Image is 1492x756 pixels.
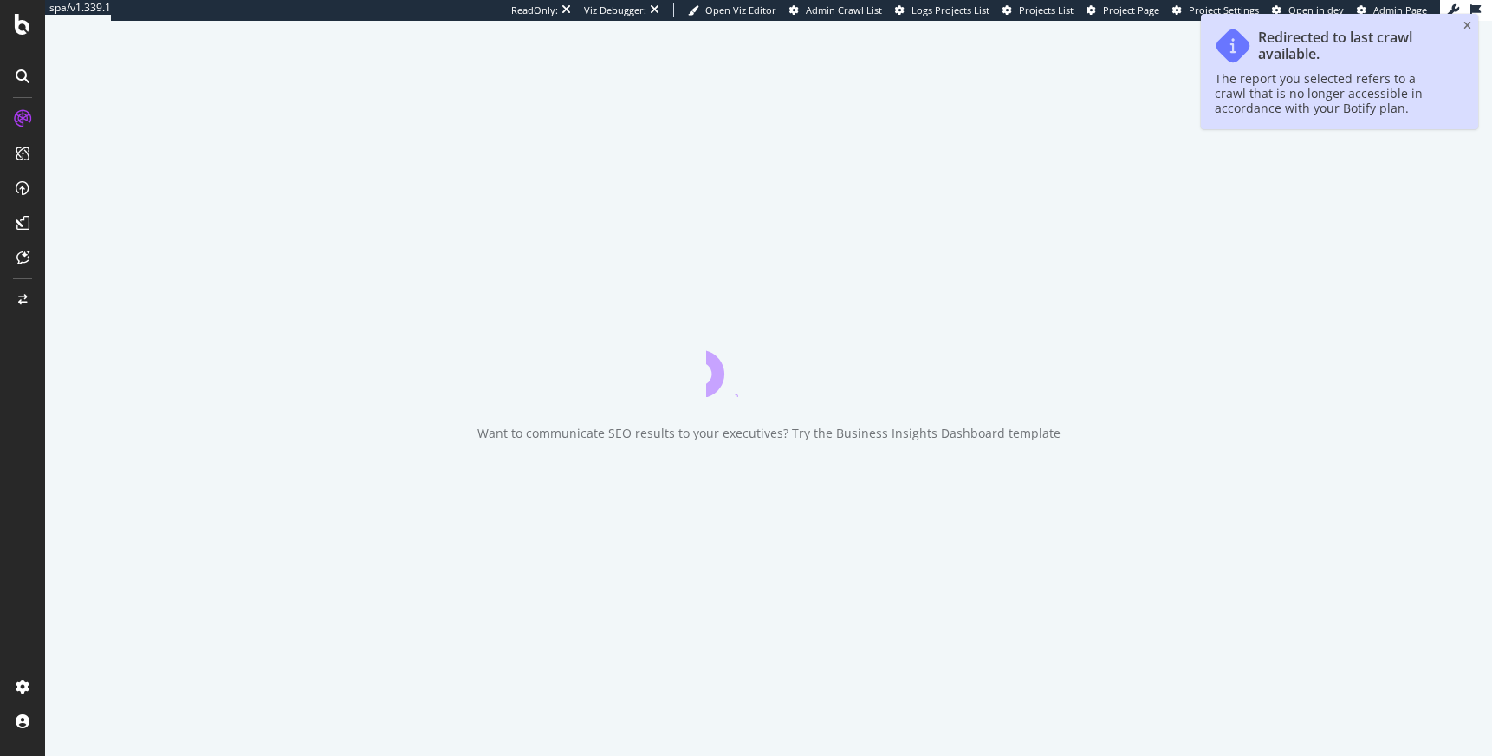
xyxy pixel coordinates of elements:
div: animation [706,335,831,397]
a: Admin Crawl List [789,3,882,17]
a: Open in dev [1272,3,1344,17]
span: Admin Crawl List [806,3,882,16]
span: Open Viz Editor [705,3,776,16]
div: Want to communicate SEO results to your executives? Try the Business Insights Dashboard template [477,425,1061,442]
a: Logs Projects List [895,3,989,17]
a: Project Page [1087,3,1159,17]
a: Project Settings [1172,3,1259,17]
div: Viz Debugger: [584,3,646,17]
span: Project Page [1103,3,1159,16]
a: Projects List [1002,3,1074,17]
div: ReadOnly: [511,3,558,17]
div: Redirected to last crawl available. [1258,29,1447,62]
span: Admin Page [1373,3,1427,16]
span: Open in dev [1288,3,1344,16]
a: Open Viz Editor [688,3,776,17]
span: Logs Projects List [911,3,989,16]
div: The report you selected refers to a crawl that is no longer accessible in accordance with your Bo... [1215,71,1447,115]
span: Project Settings [1189,3,1259,16]
div: close toast [1463,21,1471,31]
span: Projects List [1019,3,1074,16]
a: Admin Page [1357,3,1427,17]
